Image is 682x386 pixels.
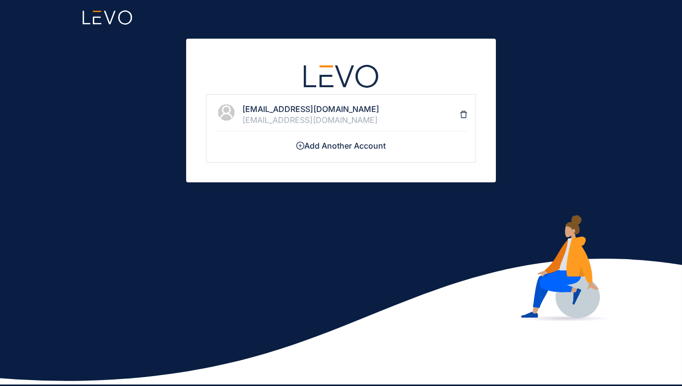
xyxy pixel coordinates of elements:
[296,142,304,150] span: plus-circle
[218,105,234,120] span: user
[242,115,460,124] div: [EMAIL_ADDRESS][DOMAIN_NAME]
[214,141,468,150] h4: Add Another Account
[242,105,460,113] h4: [EMAIL_ADDRESS][DOMAIN_NAME]
[460,110,468,118] span: delete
